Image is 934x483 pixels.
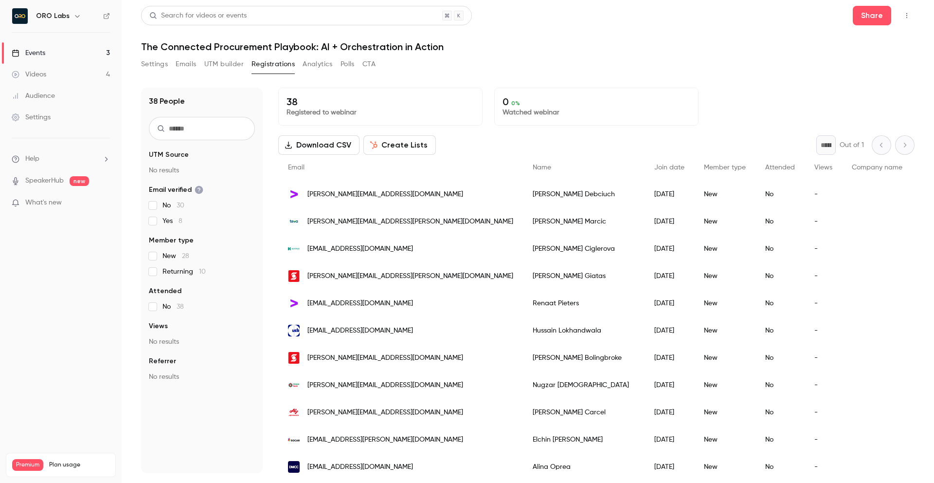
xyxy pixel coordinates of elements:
span: Email verified [149,185,203,195]
span: What's new [25,198,62,208]
span: Views [149,321,168,331]
span: 0 % [511,100,520,107]
div: No [755,181,805,208]
div: - [805,290,842,317]
section: facet-groups [149,150,255,382]
div: - [805,181,842,208]
div: - [805,317,842,344]
span: [PERSON_NAME][EMAIL_ADDRESS][DOMAIN_NAME] [307,380,463,390]
div: Renaat Pieters [523,290,645,317]
div: Alina Oprea [523,453,645,481]
img: aoc.ajinomoto.com [288,407,300,418]
button: Settings [141,56,168,72]
div: Search for videos or events [149,11,247,21]
div: [PERSON_NAME] Giatas [523,262,645,290]
h1: The Connected Procurement Playbook: AI + Orchestration in Action [141,41,915,53]
div: New [694,317,755,344]
span: Help [25,154,39,164]
a: SpeakerHub [25,176,64,186]
span: 30 [177,202,184,209]
div: [PERSON_NAME] Bolingbroke [523,344,645,372]
div: [DATE] [645,344,694,372]
button: Registrations [251,56,295,72]
p: Out of 1 [840,140,864,150]
div: - [805,399,842,426]
div: - [805,372,842,399]
span: 10 [199,268,206,275]
div: - [805,426,842,453]
li: help-dropdown-opener [12,154,110,164]
span: [PERSON_NAME][EMAIL_ADDRESS][DOMAIN_NAME] [307,408,463,418]
div: New [694,399,755,426]
span: [PERSON_NAME][EMAIL_ADDRESS][PERSON_NAME][DOMAIN_NAME] [307,217,513,227]
p: No results [149,372,255,382]
img: tevapharm.com [288,216,300,227]
button: Create Lists [363,135,436,155]
button: CTA [362,56,376,72]
span: 38 [177,303,184,310]
img: accenture.com [288,297,300,309]
span: [EMAIL_ADDRESS][PERSON_NAME][DOMAIN_NAME] [307,435,463,445]
div: [PERSON_NAME] Debciuch [523,181,645,208]
span: Referrer [149,356,176,366]
button: Download CSV [278,135,359,155]
div: New [694,208,755,235]
span: Email [288,164,305,171]
div: [DATE] [645,181,694,208]
span: [PERSON_NAME][EMAIL_ADDRESS][DOMAIN_NAME] [307,353,463,363]
span: New [162,251,189,261]
div: [DATE] [645,235,694,262]
div: - [805,453,842,481]
span: [EMAIL_ADDRESS][DOMAIN_NAME] [307,462,413,472]
span: [PERSON_NAME][EMAIL_ADDRESS][DOMAIN_NAME] [307,189,463,200]
button: Share [853,6,891,25]
div: New [694,290,755,317]
div: New [694,426,755,453]
img: pashabank.ge [288,379,300,391]
div: [DATE] [645,262,694,290]
div: No [755,344,805,372]
div: - [805,262,842,290]
div: [DATE] [645,399,694,426]
span: Yes [162,216,182,226]
span: Member type [149,236,194,245]
div: No [755,290,805,317]
button: Analytics [303,56,333,72]
div: [DATE] [645,317,694,344]
div: [DATE] [645,290,694,317]
div: New [694,181,755,208]
span: Join date [654,164,684,171]
span: [EMAIL_ADDRESS][DOMAIN_NAME] [307,326,413,336]
div: [PERSON_NAME] Ciglerova [523,235,645,262]
p: No results [149,166,255,175]
button: UTM builder [204,56,244,72]
div: New [694,372,755,399]
div: Videos [12,70,46,79]
span: 8 [179,218,182,224]
p: Watched webinar [503,108,690,117]
div: No [755,235,805,262]
div: Elchin [PERSON_NAME] [523,426,645,453]
p: 0 [503,96,690,108]
button: Emails [176,56,196,72]
h6: ORO Labs [36,11,70,21]
div: No [755,208,805,235]
p: No results [149,337,255,347]
div: Audience [12,91,55,101]
img: ucb.com [288,325,300,336]
span: Views [814,164,832,171]
span: Attended [765,164,795,171]
img: ORO Labs [12,8,28,24]
div: [DATE] [645,426,694,453]
span: Returning [162,267,206,277]
h1: 38 People [149,95,185,107]
span: [EMAIL_ADDRESS][DOMAIN_NAME] [307,244,413,254]
div: No [755,399,805,426]
div: [PERSON_NAME] Marcic [523,208,645,235]
div: No [755,372,805,399]
div: [DATE] [645,372,694,399]
img: socar.az [288,434,300,446]
div: Events [12,48,45,58]
div: New [694,453,755,481]
span: Company name [852,164,902,171]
